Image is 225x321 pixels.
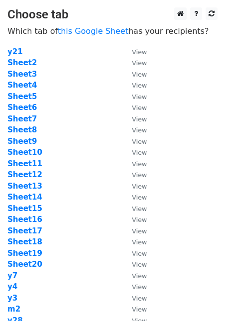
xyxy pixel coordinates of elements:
a: View [122,81,147,90]
a: View [122,249,147,258]
small: View [132,138,147,145]
small: View [132,104,147,111]
small: View [132,295,147,302]
a: View [122,103,147,112]
a: View [122,193,147,202]
a: View [122,204,147,213]
a: View [122,70,147,79]
a: Sheet4 [7,81,37,90]
a: Sheet13 [7,182,42,191]
h3: Choose tab [7,7,218,22]
a: View [122,137,147,146]
a: View [122,92,147,101]
small: View [132,48,147,56]
small: View [132,115,147,123]
a: View [122,294,147,303]
small: View [132,93,147,101]
a: y3 [7,294,17,303]
small: View [132,261,147,268]
small: View [132,238,147,246]
a: y7 [7,271,17,280]
a: View [122,260,147,269]
a: y21 [7,47,23,56]
a: View [122,114,147,123]
small: View [132,126,147,134]
small: View [132,71,147,78]
small: View [132,82,147,89]
a: View [122,237,147,246]
a: m2 [7,305,20,314]
small: View [132,227,147,235]
p: Which tab of has your recipients? [7,26,218,36]
a: y4 [7,282,17,291]
small: View [132,205,147,213]
a: Sheet2 [7,58,37,67]
a: View [122,182,147,191]
small: View [132,306,147,313]
a: Sheet12 [7,170,42,179]
a: Sheet7 [7,114,37,123]
a: View [122,58,147,67]
small: View [132,183,147,190]
small: View [132,272,147,280]
a: Sheet14 [7,193,42,202]
a: Sheet5 [7,92,37,101]
a: Sheet18 [7,237,42,246]
a: View [122,47,147,56]
a: View [122,170,147,179]
a: View [122,305,147,314]
a: View [122,226,147,235]
small: View [132,171,147,179]
a: Sheet20 [7,260,42,269]
a: Sheet6 [7,103,37,112]
a: Sheet15 [7,204,42,213]
small: View [132,59,147,67]
a: View [122,159,147,168]
a: View [122,125,147,134]
a: this Google Sheet [58,26,128,36]
a: Sheet16 [7,215,42,224]
small: View [132,160,147,168]
a: Sheet3 [7,70,37,79]
a: Sheet9 [7,137,37,146]
a: View [122,271,147,280]
a: View [122,282,147,291]
a: Sheet19 [7,249,42,258]
a: View [122,148,147,157]
small: View [132,216,147,223]
small: View [132,149,147,156]
a: Sheet10 [7,148,42,157]
a: View [122,215,147,224]
small: View [132,194,147,201]
a: Sheet8 [7,125,37,134]
small: View [132,250,147,257]
a: Sheet17 [7,226,42,235]
small: View [132,283,147,291]
a: Sheet11 [7,159,42,168]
